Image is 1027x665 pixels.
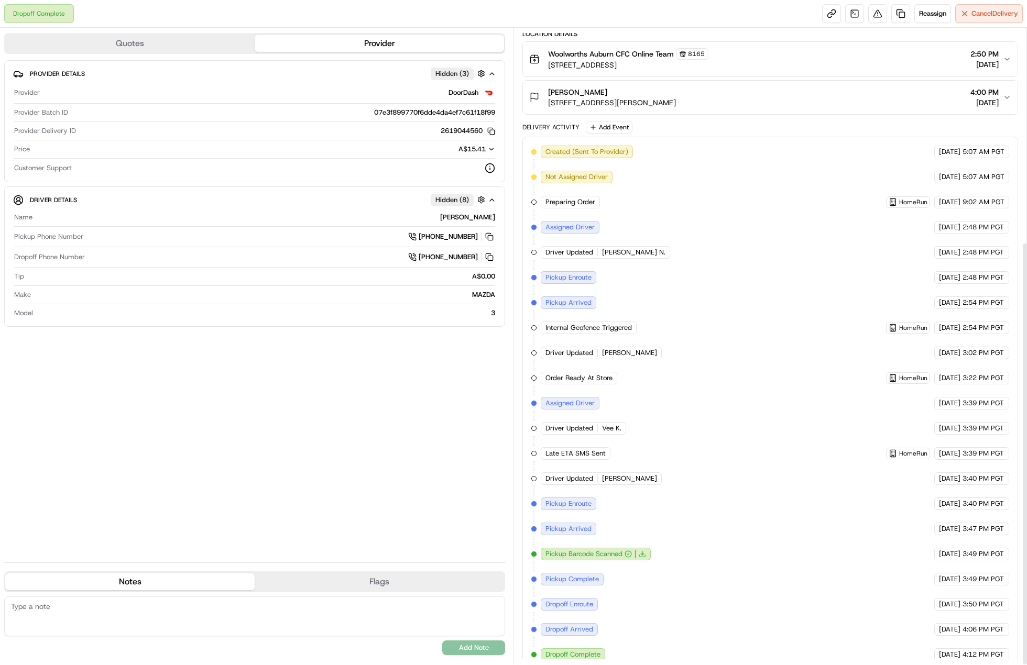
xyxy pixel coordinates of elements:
span: [DATE] [939,298,960,307]
button: Flags [255,573,504,590]
span: [DATE] [939,524,960,534]
span: Not Assigned Driver [545,172,608,182]
button: Hidden (3) [431,67,488,80]
button: 2619044560 [441,126,495,136]
span: [DATE] [939,373,960,383]
button: A$15.41 [403,145,495,154]
div: MAZDA [35,290,495,300]
button: Provider DetailsHidden (3) [13,65,496,82]
span: Name [14,213,32,222]
button: Woolworths Auburn CFC Online Team8165[STREET_ADDRESS]2:50 PM[DATE] [523,42,1018,76]
span: [DATE] [939,424,960,433]
span: [DATE] [939,323,960,332]
span: [DATE] [939,197,960,207]
span: Driver Details [30,196,77,204]
span: Preparing Order [545,197,595,207]
span: 2:48 PM PGT [963,273,1004,282]
div: Location Details [522,30,1018,38]
div: 3 [37,308,495,318]
span: Assigned Driver [545,398,595,408]
span: Pickup Enroute [545,499,592,508]
button: Hidden (8) [431,193,488,206]
span: Vee K. [602,424,621,433]
span: Driver Updated [545,474,593,483]
span: [DATE] [939,600,960,609]
span: [DATE] [939,223,960,232]
span: Dropoff Arrived [545,625,593,634]
span: Hidden ( 8 ) [435,195,469,205]
button: Provider [255,35,504,52]
span: [PERSON_NAME] N. [602,248,665,257]
span: 3:40 PM PGT [963,474,1004,483]
span: HomeRun [899,198,927,206]
span: 5:07 AM PGT [963,172,1004,182]
div: [PERSON_NAME] [37,213,495,222]
span: [PHONE_NUMBER] [419,232,478,241]
span: Pickup Complete [545,574,599,584]
span: Customer Support [14,163,72,173]
span: 2:48 PM PGT [963,248,1004,257]
span: [DATE] [939,474,960,483]
span: 9:02 AM PGT [963,197,1004,207]
span: A$15.41 [458,145,486,153]
a: [PHONE_NUMBER] [408,251,495,263]
span: [DATE] [939,248,960,257]
span: 2:54 PM PGT [963,323,1004,332]
span: 07e3f899770f6dde4da4ef7c61f18f99 [374,108,495,117]
span: 3:50 PM PGT [963,600,1004,609]
span: [DATE] [970,97,999,108]
span: [DATE] [970,59,999,70]
span: 3:49 PM PGT [963,574,1004,584]
span: Provider Details [30,70,85,78]
span: [STREET_ADDRESS][PERSON_NAME] [548,97,676,108]
button: Reassign [914,4,951,23]
button: Notes [5,573,255,590]
span: Make [14,290,31,300]
span: [DATE] [939,625,960,634]
span: Hidden ( 3 ) [435,69,469,79]
span: Dropoff Complete [545,650,600,659]
span: HomeRun [899,374,927,382]
span: [DATE] [939,273,960,282]
span: DoorDash [449,88,478,97]
span: Dropoff Phone Number [14,252,85,262]
span: [DATE] [939,348,960,358]
span: [DATE] [939,147,960,157]
span: 4:06 PM PGT [963,625,1004,634]
span: Pickup Enroute [545,273,592,282]
a: [PHONE_NUMBER] [408,231,495,242]
span: Model [14,308,33,318]
span: [PERSON_NAME] [602,474,657,483]
span: [PERSON_NAME] [548,87,607,97]
span: [DATE] [939,574,960,584]
span: Pickup Arrived [545,524,592,534]
span: Reassign [919,9,946,18]
span: Dropoff Enroute [545,600,593,609]
span: Internal Geofence Triggered [545,323,632,332]
span: Driver Updated [545,348,593,358]
button: Quotes [5,35,255,52]
span: 4:00 PM [970,87,999,97]
span: Created (Sent To Provider) [545,147,628,157]
span: 3:40 PM PGT [963,499,1004,508]
span: 3:39 PM PGT [963,449,1004,458]
span: Provider Batch ID [14,108,68,117]
span: 3:39 PM PGT [963,398,1004,408]
button: Driver DetailsHidden (8) [13,191,496,208]
span: 3:47 PM PGT [963,524,1004,534]
img: doordash_logo_v2.png [483,86,495,99]
span: Late ETA SMS Sent [545,449,606,458]
span: 3:49 PM PGT [963,549,1004,559]
span: Pickup Phone Number [14,232,83,241]
button: Add Event [586,121,632,134]
button: CancelDelivery [955,4,1023,23]
span: [DATE] [939,398,960,408]
span: [DATE] [939,549,960,559]
span: 2:54 PM PGT [963,298,1004,307]
span: Pickup Arrived [545,298,592,307]
button: Pickup Barcode Scanned [545,549,632,559]
span: [PHONE_NUMBER] [419,252,478,262]
span: 4:12 PM PGT [963,650,1004,659]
